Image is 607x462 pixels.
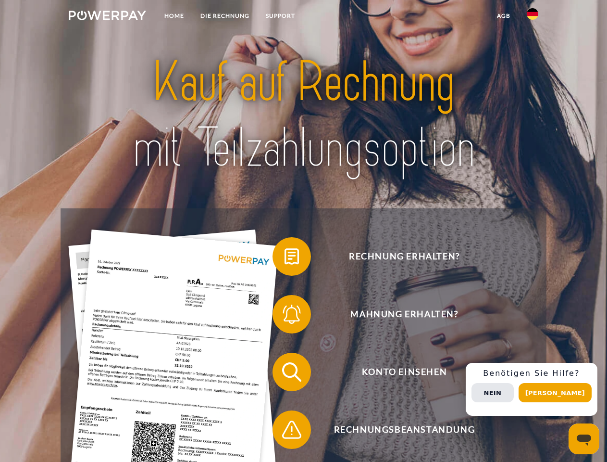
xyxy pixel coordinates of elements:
span: Mahnung erhalten? [286,295,522,334]
button: Rechnungsbeanstandung [273,411,522,449]
span: Konto einsehen [286,353,522,391]
img: qb_warning.svg [280,418,304,442]
span: Rechnungsbeanstandung [286,411,522,449]
img: qb_bell.svg [280,302,304,326]
img: qb_bill.svg [280,244,304,269]
a: agb [489,7,519,25]
img: logo-powerpay-white.svg [69,11,146,20]
button: [PERSON_NAME] [519,383,592,402]
span: Rechnung erhalten? [286,237,522,276]
button: Rechnung erhalten? [273,237,522,276]
img: title-powerpay_de.svg [92,46,515,184]
iframe: Schaltfläche zum Öffnen des Messaging-Fensters [569,423,599,454]
div: Schnellhilfe [466,363,597,416]
a: Home [156,7,192,25]
img: qb_search.svg [280,360,304,384]
button: Nein [471,383,514,402]
img: de [527,8,538,20]
button: Mahnung erhalten? [273,295,522,334]
button: Konto einsehen [273,353,522,391]
h3: Benötigen Sie Hilfe? [471,369,592,378]
a: DIE RECHNUNG [192,7,258,25]
a: SUPPORT [258,7,303,25]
